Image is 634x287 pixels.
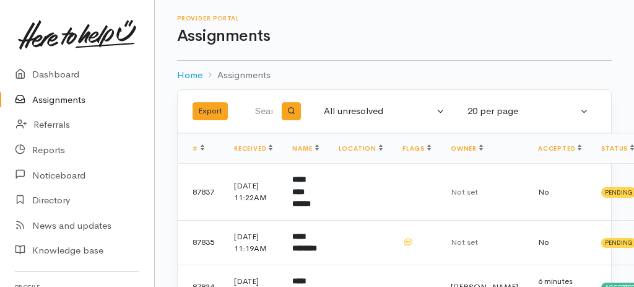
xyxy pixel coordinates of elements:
[467,104,578,118] div: 20 per page
[538,187,549,197] span: No
[316,99,453,123] button: All unresolved
[224,164,282,221] td: [DATE] 11:22AM
[538,237,549,247] span: No
[339,144,383,152] a: Location
[224,220,282,265] td: [DATE] 11:19AM
[324,104,434,118] div: All unresolved
[538,144,581,152] a: Accepted
[177,68,202,82] a: Home
[202,68,271,82] li: Assignments
[178,164,224,221] td: 87837
[451,237,478,247] span: Not set
[451,187,478,197] span: Not set
[177,15,612,22] h6: Provider Portal
[292,144,318,152] a: Name
[193,102,228,120] button: Export
[177,61,612,90] nav: breadcrumb
[460,99,596,123] button: 20 per page
[601,144,634,152] a: Status
[193,144,204,152] a: #
[254,97,275,126] input: Search
[451,144,483,152] a: Owner
[402,144,431,152] a: Flags
[234,144,272,152] a: Received
[178,220,224,265] td: 87835
[177,27,612,45] h1: Assignments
